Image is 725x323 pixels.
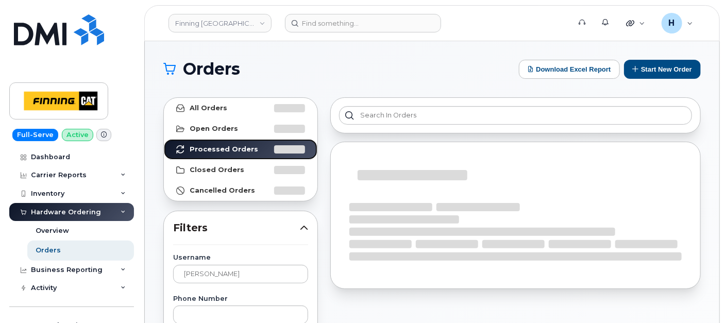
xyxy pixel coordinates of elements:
a: All Orders [164,98,317,118]
span: Filters [173,220,300,235]
strong: All Orders [190,104,227,112]
a: Processed Orders [164,139,317,160]
button: Start New Order [624,60,701,79]
span: Orders [183,61,240,77]
label: Username [173,254,308,261]
a: Cancelled Orders [164,180,317,201]
strong: Processed Orders [190,145,258,154]
strong: Cancelled Orders [190,186,255,195]
strong: Open Orders [190,125,238,133]
a: Closed Orders [164,160,317,180]
a: Open Orders [164,118,317,139]
strong: Closed Orders [190,166,244,174]
label: Phone Number [173,296,308,302]
input: Search in orders [339,106,692,125]
button: Download Excel Report [519,60,620,79]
